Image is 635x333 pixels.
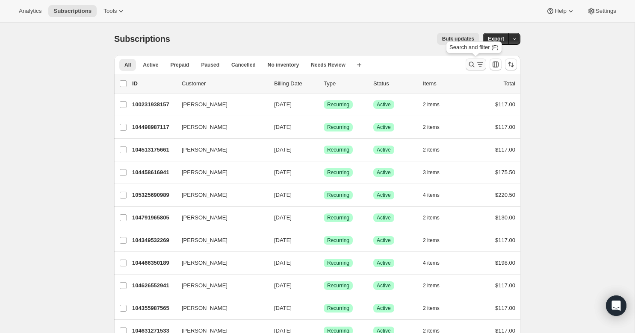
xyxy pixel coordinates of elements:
[177,211,262,225] button: [PERSON_NAME]
[132,280,515,292] div: 104626552941[PERSON_NAME][DATE]SuccessRecurringSuccessActive2 items$117.00
[274,146,292,153] span: [DATE]
[490,58,502,70] button: Customize table column order and visibility
[373,79,416,88] p: Status
[19,8,41,15] span: Analytics
[182,191,227,199] span: [PERSON_NAME]
[423,79,466,88] div: Items
[132,99,515,111] div: 100231938157[PERSON_NAME][DATE]SuccessRecurringSuccessActive2 items$117.00
[495,192,515,198] span: $220.50
[132,259,175,267] p: 104466350189
[114,34,170,44] span: Subscriptions
[132,144,515,156] div: 104513175661[PERSON_NAME][DATE]SuccessRecurringSuccessActive2 items$117.00
[274,260,292,266] span: [DATE]
[504,79,515,88] p: Total
[274,214,292,221] span: [DATE]
[423,99,449,111] button: 2 items
[103,8,117,15] span: Tools
[495,282,515,289] span: $117.00
[132,213,175,222] p: 104791965805
[182,123,227,131] span: [PERSON_NAME]
[274,124,292,130] span: [DATE]
[327,214,349,221] span: Recurring
[274,169,292,175] span: [DATE]
[377,282,391,289] span: Active
[327,169,349,176] span: Recurring
[596,8,616,15] span: Settings
[483,33,509,45] button: Export
[324,79,366,88] div: Type
[177,120,262,134] button: [PERSON_NAME]
[423,101,440,108] span: 2 items
[377,101,391,108] span: Active
[606,295,626,316] div: Open Intercom Messenger
[182,236,227,245] span: [PERSON_NAME]
[423,234,449,246] button: 2 items
[132,281,175,290] p: 104626552941
[488,35,504,42] span: Export
[268,61,299,68] span: No inventory
[495,237,515,243] span: $117.00
[132,121,515,133] div: 104498987117[PERSON_NAME][DATE]SuccessRecurringSuccessActive2 items$117.00
[177,98,262,111] button: [PERSON_NAME]
[132,304,175,313] p: 104355987565
[582,5,621,17] button: Settings
[505,58,517,70] button: Sort the results
[48,5,97,17] button: Subscriptions
[423,121,449,133] button: 2 items
[177,143,262,157] button: [PERSON_NAME]
[274,237,292,243] span: [DATE]
[541,5,580,17] button: Help
[274,101,292,108] span: [DATE]
[132,212,515,224] div: 104791965805[PERSON_NAME][DATE]SuccessRecurringSuccessActive2 items$130.00
[274,282,292,289] span: [DATE]
[495,101,515,108] span: $117.00
[182,259,227,267] span: [PERSON_NAME]
[132,191,175,199] p: 105325690989
[177,301,262,315] button: [PERSON_NAME]
[377,305,391,312] span: Active
[495,214,515,221] span: $130.00
[132,100,175,109] p: 100231938157
[423,212,449,224] button: 2 items
[495,260,515,266] span: $198.00
[423,237,440,244] span: 2 items
[327,124,349,131] span: Recurring
[311,61,346,68] span: Needs Review
[274,305,292,311] span: [DATE]
[182,100,227,109] span: [PERSON_NAME]
[423,257,449,269] button: 4 items
[132,79,515,88] div: IDCustomerBilling DateTypeStatusItemsTotal
[423,282,440,289] span: 2 items
[327,146,349,153] span: Recurring
[231,61,256,68] span: Cancelled
[182,168,227,177] span: [PERSON_NAME]
[423,144,449,156] button: 2 items
[423,166,449,178] button: 3 items
[423,192,440,199] span: 4 items
[377,260,391,266] span: Active
[377,237,391,244] span: Active
[132,168,175,177] p: 104458616941
[466,58,486,70] button: Search and filter results
[124,61,131,68] span: All
[177,279,262,292] button: [PERSON_NAME]
[423,305,440,312] span: 2 items
[182,146,227,154] span: [PERSON_NAME]
[177,256,262,270] button: [PERSON_NAME]
[177,234,262,247] button: [PERSON_NAME]
[377,124,391,131] span: Active
[132,234,515,246] div: 104349532269[PERSON_NAME][DATE]SuccessRecurringSuccessActive2 items$117.00
[177,166,262,179] button: [PERSON_NAME]
[352,59,366,71] button: Create new view
[132,166,515,178] div: 104458616941[PERSON_NAME][DATE]SuccessRecurringSuccessActive3 items$175.50
[327,101,349,108] span: Recurring
[53,8,92,15] span: Subscriptions
[132,302,515,314] div: 104355987565[PERSON_NAME][DATE]SuccessRecurringSuccessActive2 items$117.00
[132,123,175,131] p: 104498987117
[327,260,349,266] span: Recurring
[182,304,227,313] span: [PERSON_NAME]
[132,257,515,269] div: 104466350189[PERSON_NAME][DATE]SuccessRecurringSuccessActive4 items$198.00
[132,236,175,245] p: 104349532269
[495,124,515,130] span: $117.00
[377,192,391,199] span: Active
